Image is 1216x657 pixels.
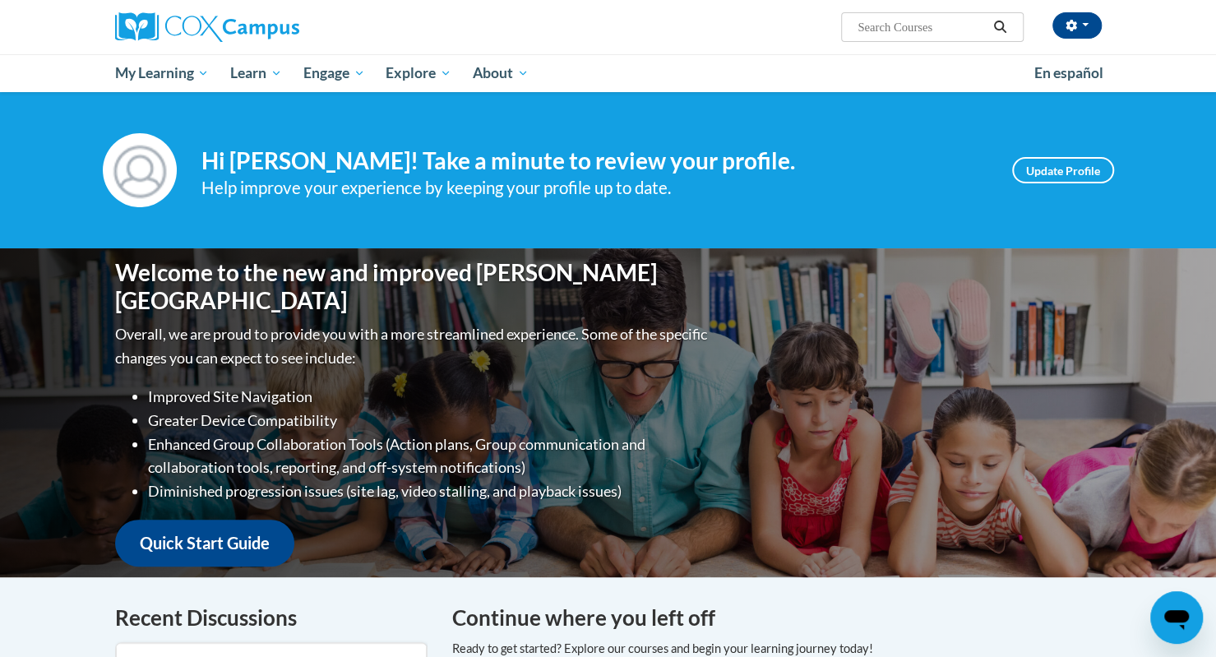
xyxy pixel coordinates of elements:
span: Engage [303,63,365,83]
a: Learn [220,54,293,92]
a: Explore [375,54,462,92]
li: Enhanced Group Collaboration Tools (Action plans, Group communication and collaboration tools, re... [148,433,711,480]
h4: Recent Discussions [115,602,428,634]
h4: Continue where you left off [452,602,1102,634]
a: Engage [293,54,376,92]
img: Profile Image [103,133,177,207]
li: Greater Device Compatibility [148,409,711,433]
input: Search Courses [856,17,987,37]
span: Explore [386,63,451,83]
div: Help improve your experience by keeping your profile up to date. [201,174,987,201]
h4: Hi [PERSON_NAME]! Take a minute to review your profile. [201,147,987,175]
li: Diminished progression issues (site lag, video stalling, and playback issues) [148,479,711,503]
span: My Learning [114,63,209,83]
span: Learn [230,63,282,83]
img: Cox Campus [115,12,299,42]
li: Improved Site Navigation [148,385,711,409]
a: Update Profile [1012,157,1114,183]
div: Main menu [90,54,1126,92]
h1: Welcome to the new and improved [PERSON_NAME][GEOGRAPHIC_DATA] [115,259,711,314]
a: Quick Start Guide [115,520,294,567]
a: En español [1024,56,1114,90]
span: En español [1034,64,1103,81]
span: About [473,63,529,83]
iframe: Button to launch messaging window [1150,591,1203,644]
a: My Learning [104,54,220,92]
a: Cox Campus [115,12,428,42]
button: Account Settings [1052,12,1102,39]
a: About [462,54,539,92]
p: Overall, we are proud to provide you with a more streamlined experience. Some of the specific cha... [115,322,711,370]
button: Search [987,17,1012,37]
